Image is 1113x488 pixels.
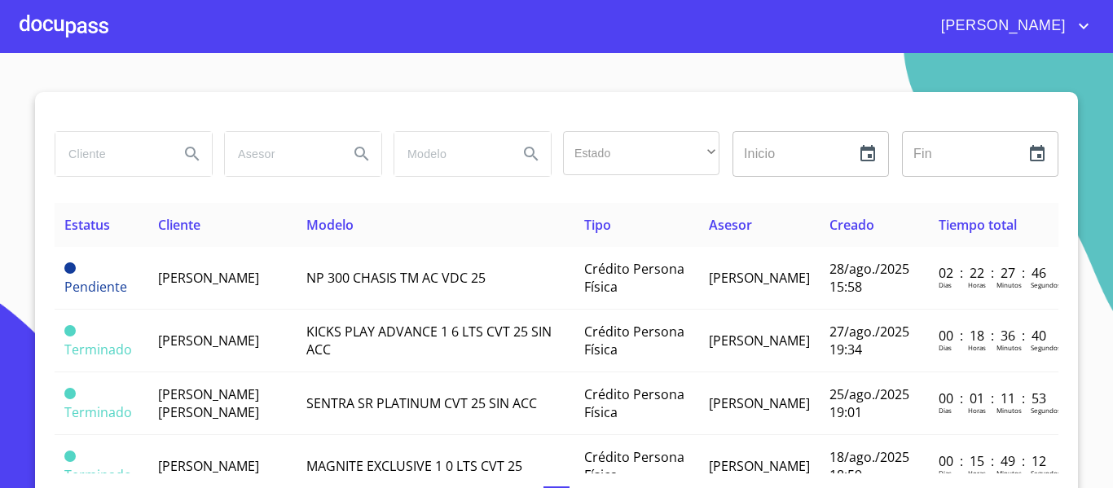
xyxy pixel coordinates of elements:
span: [PERSON_NAME] [709,457,810,475]
span: [PERSON_NAME] [929,13,1074,39]
button: Search [342,134,381,174]
input: search [55,132,166,176]
span: [PERSON_NAME] [158,269,259,287]
span: Terminado [64,325,76,336]
span: Crédito Persona Física [584,323,684,358]
span: 28/ago./2025 15:58 [829,260,909,296]
p: 00 : 18 : 36 : 40 [939,327,1049,345]
span: MAGNITE EXCLUSIVE 1 0 LTS CVT 25 [306,457,522,475]
span: Crédito Persona Física [584,448,684,484]
span: SENTRA SR PLATINUM CVT 25 SIN ACC [306,394,537,412]
span: Terminado [64,403,132,421]
span: 18/ago./2025 18:59 [829,448,909,484]
p: Minutos [996,406,1022,415]
p: Dias [939,280,952,289]
span: Terminado [64,451,76,462]
span: [PERSON_NAME] [709,332,810,350]
input: search [225,132,336,176]
span: Crédito Persona Física [584,260,684,296]
span: Cliente [158,216,200,234]
p: Dias [939,406,952,415]
span: Terminado [64,388,76,399]
span: [PERSON_NAME] [158,332,259,350]
p: Segundos [1031,406,1061,415]
span: NP 300 CHASIS TM AC VDC 25 [306,269,486,287]
p: Horas [968,343,986,352]
p: Minutos [996,280,1022,289]
span: [PERSON_NAME] [PERSON_NAME] [158,385,259,421]
span: KICKS PLAY ADVANCE 1 6 LTS CVT 25 SIN ACC [306,323,552,358]
p: Horas [968,468,986,477]
span: Tiempo total [939,216,1017,234]
button: account of current user [929,13,1093,39]
span: [PERSON_NAME] [709,269,810,287]
span: Creado [829,216,874,234]
p: Dias [939,468,952,477]
input: search [394,132,505,176]
p: Segundos [1031,280,1061,289]
span: Pendiente [64,278,127,296]
p: 02 : 22 : 27 : 46 [939,264,1049,282]
span: [PERSON_NAME] [158,457,259,475]
p: Dias [939,343,952,352]
p: Horas [968,406,986,415]
span: Estatus [64,216,110,234]
p: Segundos [1031,468,1061,477]
p: Segundos [1031,343,1061,352]
p: Horas [968,280,986,289]
p: 00 : 01 : 11 : 53 [939,389,1049,407]
p: 00 : 15 : 49 : 12 [939,452,1049,470]
p: Minutos [996,468,1022,477]
p: Minutos [996,343,1022,352]
span: Terminado [64,341,132,358]
span: Terminado [64,466,132,484]
span: Crédito Persona Física [584,385,684,421]
span: Tipo [584,216,611,234]
button: Search [173,134,212,174]
div: ​ [563,131,719,175]
span: 25/ago./2025 19:01 [829,385,909,421]
button: Search [512,134,551,174]
span: [PERSON_NAME] [709,394,810,412]
span: Pendiente [64,262,76,274]
span: Asesor [709,216,752,234]
span: 27/ago./2025 19:34 [829,323,909,358]
span: Modelo [306,216,354,234]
